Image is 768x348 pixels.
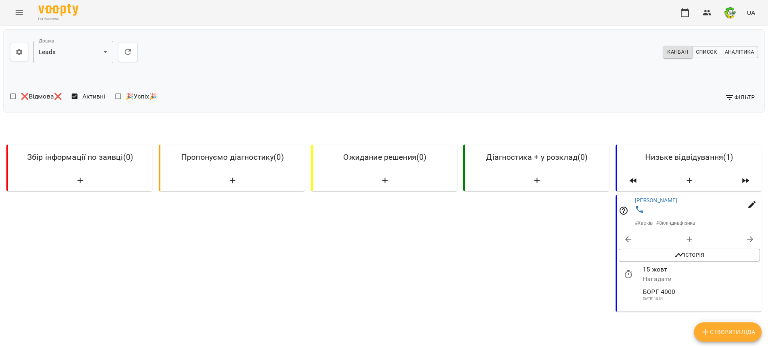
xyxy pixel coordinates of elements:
[10,3,29,22] button: Menu
[167,151,298,163] h6: Пропонуємо діагностику ( 0 )
[33,41,113,63] div: Leads
[721,46,758,58] button: Аналітика
[82,92,106,101] span: Активні
[725,93,755,102] span: Фільтр
[649,174,730,188] button: Створити Ліда
[663,46,692,58] button: Канбан
[643,287,760,297] p: БОРГ 4000
[619,249,760,262] button: Історія
[696,48,717,56] span: Список
[316,174,454,188] button: Створити Ліда
[643,274,760,284] p: Нагадати
[620,174,646,188] span: Пересунути лідів з колонки
[38,4,78,16] img: Voopty Logo
[21,92,62,101] span: ❌Відмова❌
[724,7,736,18] img: 745b941a821a4db5d46b869edb22b833.png
[747,8,755,17] span: UA
[667,48,688,56] span: Канбан
[722,90,758,105] button: Фільтр
[643,296,760,302] p: [DATE] 16:34
[635,219,653,227] p: # Харків
[694,322,762,342] button: Створити Ліда
[14,151,146,163] h6: Збір інформації по заявці ( 0 )
[643,265,760,274] p: 15 жовт
[126,92,157,101] span: 🎉Успіх🎉
[38,16,78,22] span: For Business
[319,151,451,163] h6: Ожидание решения ( 0 )
[623,251,756,260] span: Історія
[744,5,758,20] button: UA
[619,206,628,215] svg: Відповідальний співробітник не заданий
[624,151,755,163] h6: Низьке відвідування ( 1 )
[700,327,755,337] span: Створити Ліда
[635,197,678,203] a: [PERSON_NAME]
[656,219,696,227] p: # 8кліндивфізика
[692,46,721,58] button: Список
[11,174,149,188] button: Створити Ліда
[725,48,754,56] span: Аналітика
[164,174,302,188] button: Створити Ліда
[471,151,603,163] h6: Діагностика + у розклад ( 0 )
[733,174,758,188] span: Пересунути лідів з колонки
